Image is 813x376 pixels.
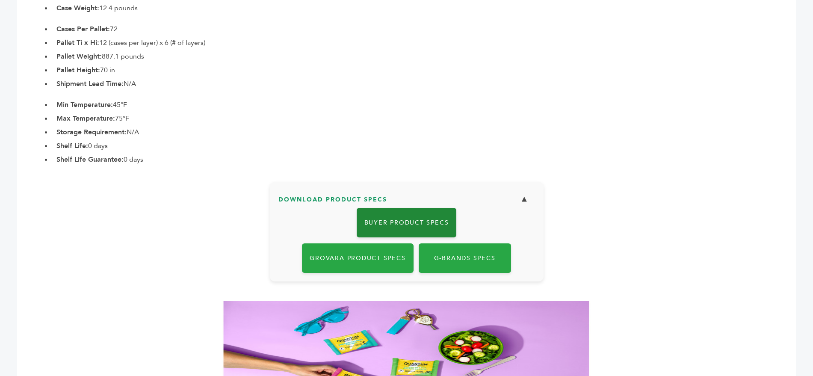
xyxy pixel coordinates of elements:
b: Cases Per Pallet: [56,24,110,34]
li: 45°F [52,100,796,110]
li: N/A [52,79,796,89]
li: 70 in [52,65,796,75]
li: 12 (cases per layer) x 6 (# of layers) [52,38,796,48]
li: 75°F [52,113,796,124]
b: Max Temperature: [56,114,115,123]
li: 887.1 pounds [52,51,796,62]
h3: Download Product Specs [278,190,535,215]
b: Storage Requirement: [56,127,127,137]
b: Shipment Lead Time: [56,79,124,89]
a: Buyer Product Specs [357,208,457,237]
li: 0 days [52,154,796,165]
a: Grovara Product Specs [302,243,413,273]
li: N/A [52,127,796,137]
b: Shelf Life Guarantee: [56,155,124,164]
b: Pallet Ti x Hi: [56,38,99,47]
b: Shelf Life: [56,141,88,151]
b: Min Temperature: [56,100,113,110]
b: Pallet Weight: [56,52,102,61]
button: ▼ [514,190,535,209]
a: G-Brands Specs [419,243,511,273]
b: Case Weight: [56,3,99,13]
b: Pallet Height: [56,65,100,75]
li: 0 days [52,141,796,151]
li: 12.4 pounds [52,3,796,13]
li: 72 [52,24,796,34]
